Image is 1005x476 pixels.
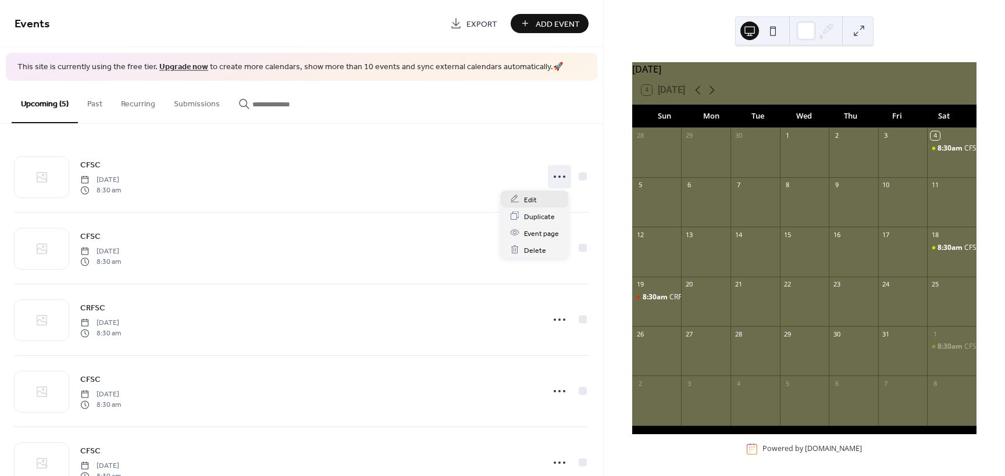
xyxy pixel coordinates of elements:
[964,144,981,153] div: CFSC
[685,230,693,239] div: 13
[636,379,644,388] div: 2
[80,185,121,196] span: 8:30 am
[931,280,939,289] div: 25
[80,444,101,457] a: CFSC
[685,330,693,338] div: 27
[524,227,559,239] span: Event page
[80,301,105,314] a: CRFSC
[685,280,693,289] div: 20
[832,379,841,388] div: 6
[828,105,874,128] div: Thu
[685,379,693,388] div: 3
[685,131,693,140] div: 29
[524,210,555,223] span: Duplicate
[80,317,121,328] span: [DATE]
[80,302,105,314] span: CRFSC
[636,131,644,140] div: 28
[80,460,121,471] span: [DATE]
[642,105,688,128] div: Sun
[882,330,890,338] div: 31
[80,373,101,386] a: CFSC
[80,257,121,267] span: 8:30 am
[931,131,939,140] div: 4
[938,144,964,153] span: 8:30am
[762,444,862,454] div: Powered by
[632,62,977,76] div: [DATE]
[643,292,669,302] span: 8:30am
[964,342,981,352] div: CFSC
[734,181,743,189] div: 7
[511,14,589,33] button: Add Event
[112,81,165,122] button: Recurring
[80,389,121,399] span: [DATE]
[882,280,890,289] div: 24
[781,105,828,128] div: Wed
[921,105,967,128] div: Sat
[805,444,862,454] a: [DOMAIN_NAME]
[524,194,537,206] span: Edit
[964,243,981,253] div: CFSC
[632,292,682,302] div: CRFSC
[938,342,964,352] span: 8:30am
[80,174,121,185] span: [DATE]
[832,131,841,140] div: 2
[783,330,792,338] div: 29
[80,159,101,171] span: CFSC
[80,328,121,339] span: 8:30 am
[931,330,939,338] div: 1
[80,230,101,243] a: CFSC
[734,379,743,388] div: 4
[783,230,792,239] div: 15
[832,181,841,189] div: 9
[80,158,101,171] a: CFSC
[931,379,939,388] div: 8
[734,280,743,289] div: 21
[735,105,781,128] div: Tue
[882,131,890,140] div: 3
[927,144,977,153] div: CFSC
[734,131,743,140] div: 30
[441,14,506,33] a: Export
[832,230,841,239] div: 16
[669,292,690,302] div: CRFSC
[78,81,112,122] button: Past
[832,330,841,338] div: 30
[927,243,977,253] div: CFSC
[466,18,497,30] span: Export
[536,18,580,30] span: Add Event
[783,131,792,140] div: 1
[159,59,208,75] a: Upgrade now
[636,280,644,289] div: 19
[15,13,50,35] span: Events
[874,105,921,128] div: Fri
[12,81,78,123] button: Upcoming (5)
[165,81,229,122] button: Submissions
[636,330,644,338] div: 26
[636,230,644,239] div: 12
[734,330,743,338] div: 28
[882,379,890,388] div: 7
[882,230,890,239] div: 17
[931,181,939,189] div: 11
[783,379,792,388] div: 5
[685,181,693,189] div: 6
[734,230,743,239] div: 14
[17,62,563,73] span: This site is currently using the free tier. to create more calendars, show more than 10 events an...
[80,400,121,410] span: 8:30 am
[80,246,121,256] span: [DATE]
[882,181,890,189] div: 10
[80,445,101,457] span: CFSC
[524,244,546,256] span: Delete
[783,280,792,289] div: 22
[938,243,964,253] span: 8:30am
[688,105,735,128] div: Mon
[783,181,792,189] div: 8
[931,230,939,239] div: 18
[832,280,841,289] div: 23
[927,342,977,352] div: CFSC
[636,181,644,189] div: 5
